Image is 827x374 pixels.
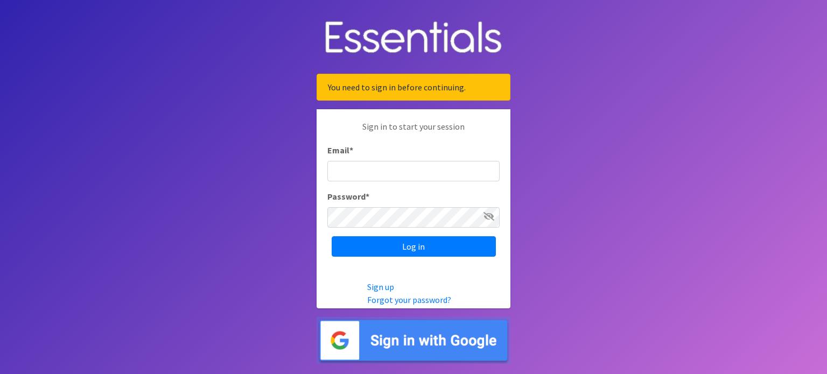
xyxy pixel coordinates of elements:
[317,317,510,364] img: Sign in with Google
[367,281,394,292] a: Sign up
[327,190,369,203] label: Password
[327,120,500,144] p: Sign in to start your session
[332,236,496,257] input: Log in
[317,10,510,66] img: Human Essentials
[327,144,353,157] label: Email
[367,294,451,305] a: Forgot your password?
[366,191,369,202] abbr: required
[349,145,353,156] abbr: required
[317,74,510,101] div: You need to sign in before continuing.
